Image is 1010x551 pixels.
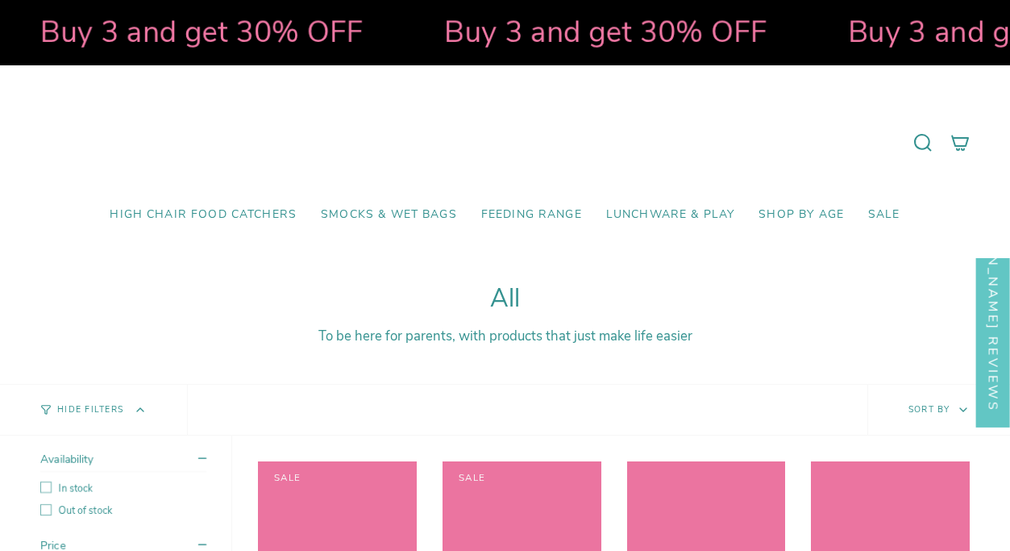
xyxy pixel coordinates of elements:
[481,208,582,222] span: Feeding Range
[40,452,94,467] span: Availability
[39,12,362,52] strong: Buy 3 and get 30% OFF
[856,196,912,234] a: SALE
[262,465,314,490] span: Sale
[867,385,1010,435] button: Sort by
[443,12,766,52] strong: Buy 3 and get 30% OFF
[746,196,856,234] a: Shop by Age
[40,482,206,495] label: In stock
[110,208,297,222] span: High Chair Food Catchers
[40,452,206,472] summary: Availability
[318,327,692,345] span: To be here for parents, with products that just make life easier
[366,90,644,196] a: Mumma’s Little Helpers
[40,284,970,314] h1: All
[868,208,900,222] span: SALE
[759,208,844,222] span: Shop by Age
[309,196,469,234] a: Smocks & Wet Bags
[57,406,123,415] span: Hide Filters
[908,403,950,415] span: Sort by
[606,208,734,222] span: Lunchware & Play
[976,158,1010,427] div: Click to open Judge.me floating reviews tab
[594,196,746,234] a: Lunchware & Play
[469,196,594,234] a: Feeding Range
[98,196,309,234] a: High Chair Food Catchers
[40,504,206,517] label: Out of stock
[321,208,457,222] span: Smocks & Wet Bags
[447,465,498,490] span: Sale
